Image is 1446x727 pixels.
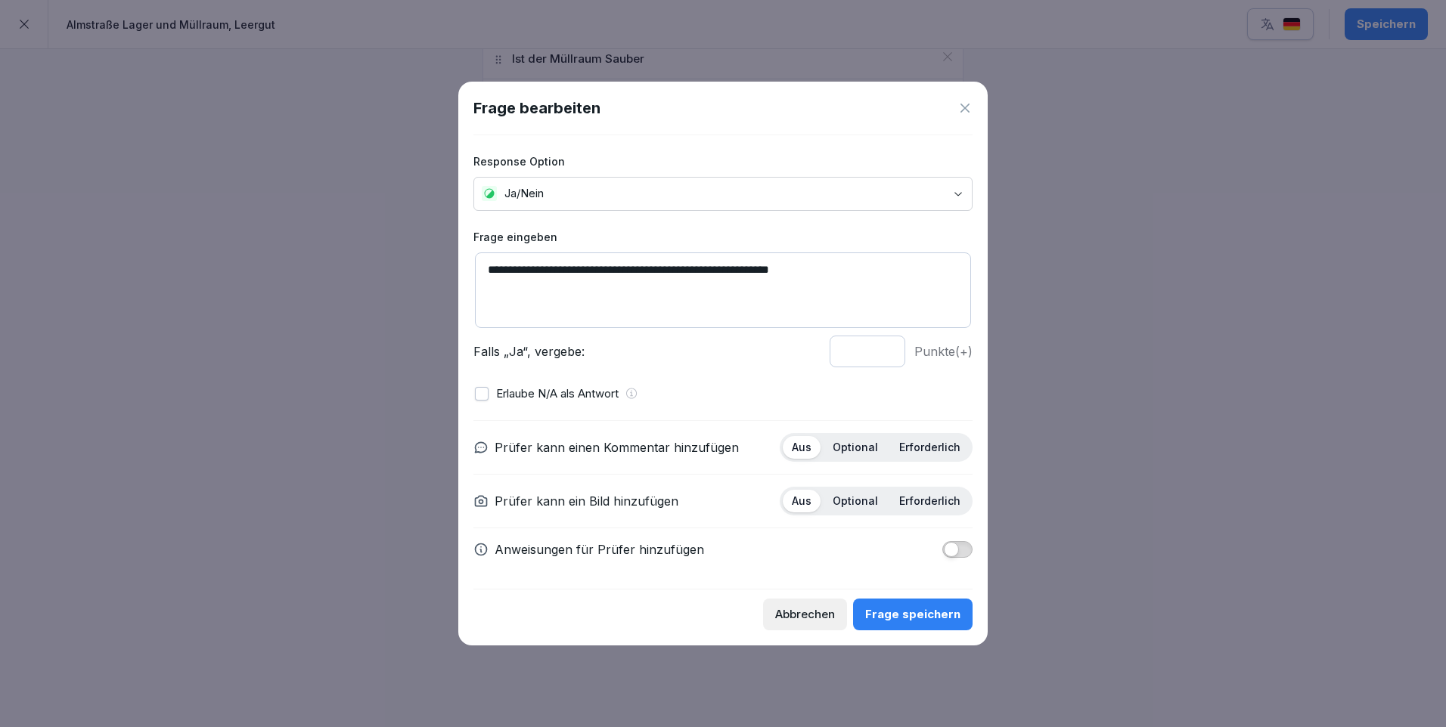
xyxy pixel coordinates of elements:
p: Punkte (+) [914,342,973,360]
p: Optional [833,441,878,454]
label: Response Option [473,153,973,169]
p: Prüfer kann einen Kommentar hinzufügen [495,438,739,456]
div: Abbrechen [775,606,835,623]
button: Abbrechen [763,599,847,630]
p: Anweisungen für Prüfer hinzufügen [495,540,704,558]
p: Erforderlich [899,441,960,454]
p: Erforderlich [899,494,960,508]
p: Erlaube N/A als Antwort [496,385,619,403]
p: Falls „Ja“, vergebe: [473,342,821,360]
label: Frage eingeben [473,229,973,245]
p: Aus [792,494,811,508]
div: Frage speichern [865,606,960,623]
h1: Frage bearbeiten [473,97,600,119]
p: Prüfer kann ein Bild hinzufügen [495,492,678,510]
p: Optional [833,494,878,508]
p: Aus [792,441,811,454]
button: Frage speichern [853,599,973,630]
